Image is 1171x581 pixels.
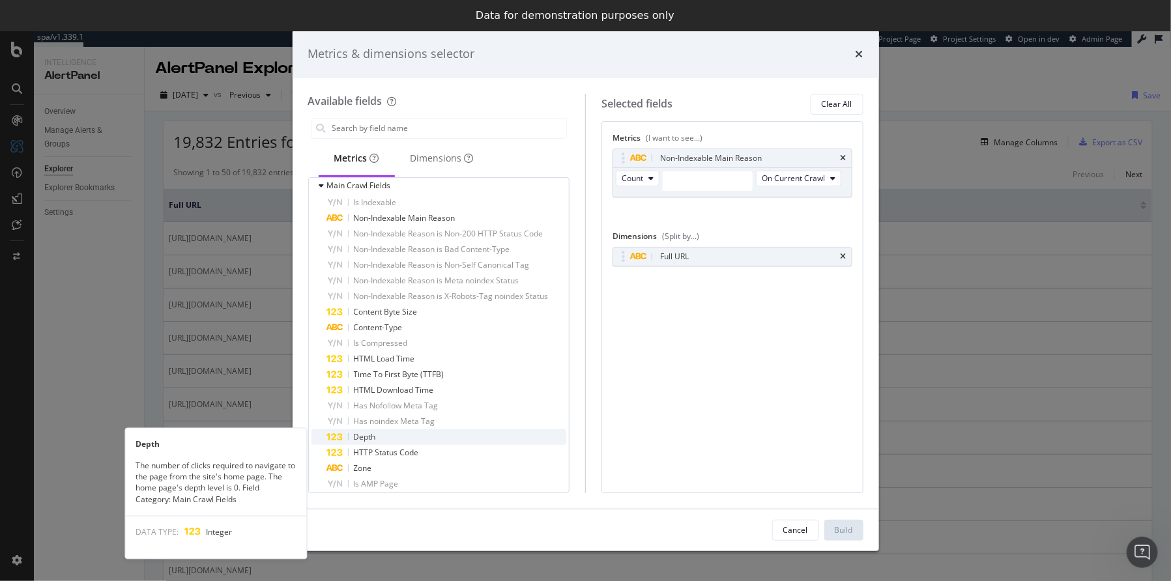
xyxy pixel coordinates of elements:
button: On Current Crawl [756,171,841,186]
span: On Current Crawl [762,173,825,184]
span: Is AMP Page [354,478,399,489]
div: Metrics [613,132,852,149]
div: Non-Indexable Main ReasontimesCountOn Current Crawl [613,149,852,197]
div: Non-Indexable Main Reason [660,152,762,165]
div: Dimensions [411,152,474,165]
span: Has Nofollow Meta Tag [354,400,439,411]
span: Content-Type [354,322,403,333]
span: Non-Indexable Reason is Non-200 HTTP Status Code [354,228,543,239]
span: Depth [354,431,376,442]
span: Zone [354,462,372,474]
div: Dimensions [613,231,852,247]
iframe: Intercom live chat [1127,537,1158,568]
span: HTTP Status Code [354,447,419,458]
div: The number of clicks required to navigate to the page from the site's home page. The home page's ... [125,461,306,505]
input: Search by field name [331,119,567,138]
div: Depth [125,439,306,450]
span: Main Crawl Fields [327,180,391,191]
span: Time To First Byte (TTFB) [354,369,444,380]
div: times [856,46,863,63]
span: Is Compressed [354,337,408,348]
div: Cancel [783,524,808,535]
span: Non-Indexable Reason is Meta noindex Status [354,275,519,286]
div: Data for demonstration purposes only [476,9,674,22]
span: Count [622,173,643,184]
span: HTML Load Time [354,353,415,364]
div: Build [835,524,853,535]
div: Available fields [308,94,383,108]
div: Selected fields [601,96,672,111]
div: times [841,154,846,162]
div: modal [293,30,879,551]
span: Non-Indexable Main Reason [354,212,455,223]
div: (Split by...) [662,231,699,242]
div: Full URL [660,250,689,263]
button: Clear All [811,94,863,115]
button: Cancel [772,520,819,541]
span: Non-Indexable Reason is X-Robots-Tag noindex Status [354,290,549,302]
div: Metrics & dimensions selector [308,46,475,63]
div: times [841,253,846,261]
button: Build [824,520,863,541]
span: Non-Indexable Reason is Non-Self Canonical Tag [354,259,530,270]
span: Non-Indexable Reason is Bad Content-Type [354,244,510,255]
span: HTML Download Time [354,384,434,395]
span: Has noindex Meta Tag [354,416,435,427]
div: Metrics [334,152,379,165]
span: Is Indexable [354,197,397,208]
div: Clear All [822,98,852,109]
button: Count [616,171,659,186]
span: Content Byte Size [354,306,418,317]
div: Full URLtimes [613,247,852,266]
div: (I want to see...) [646,132,702,143]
